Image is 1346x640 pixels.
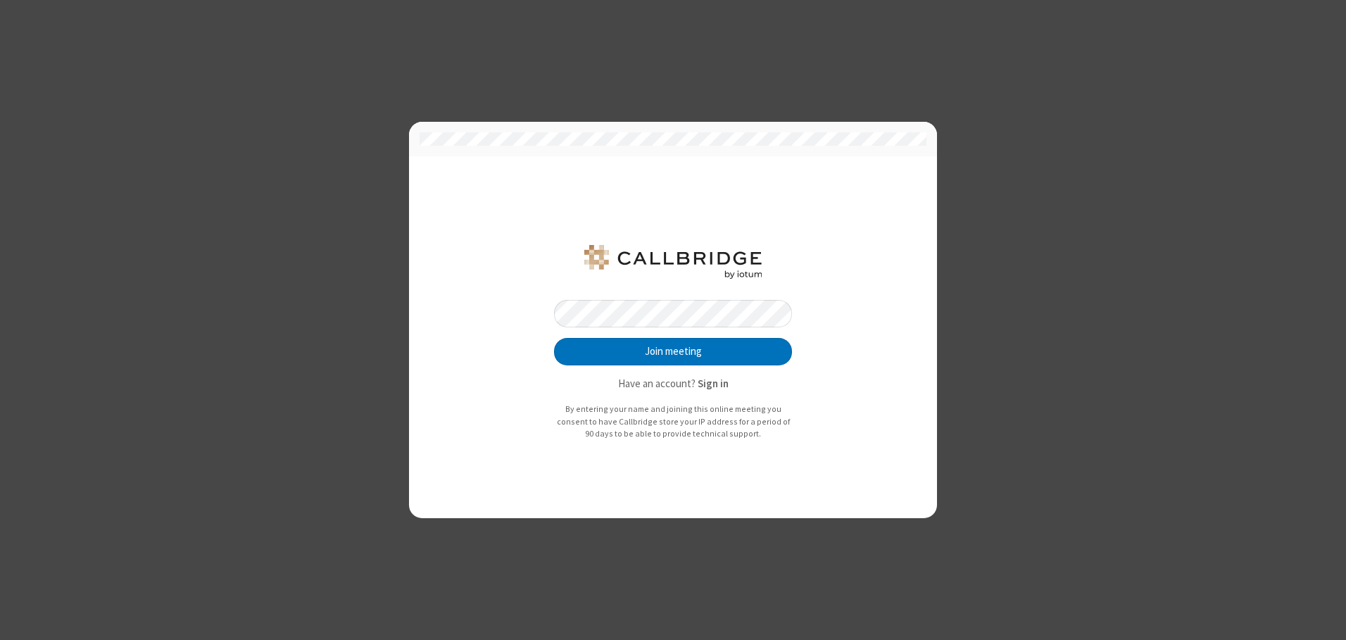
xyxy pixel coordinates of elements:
img: QA Selenium DO NOT DELETE OR CHANGE [581,245,765,279]
button: Join meeting [554,338,792,366]
p: By entering your name and joining this online meeting you consent to have Callbridge store your I... [554,403,792,440]
button: Sign in [698,376,729,392]
p: Have an account? [554,376,792,392]
strong: Sign in [698,377,729,390]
